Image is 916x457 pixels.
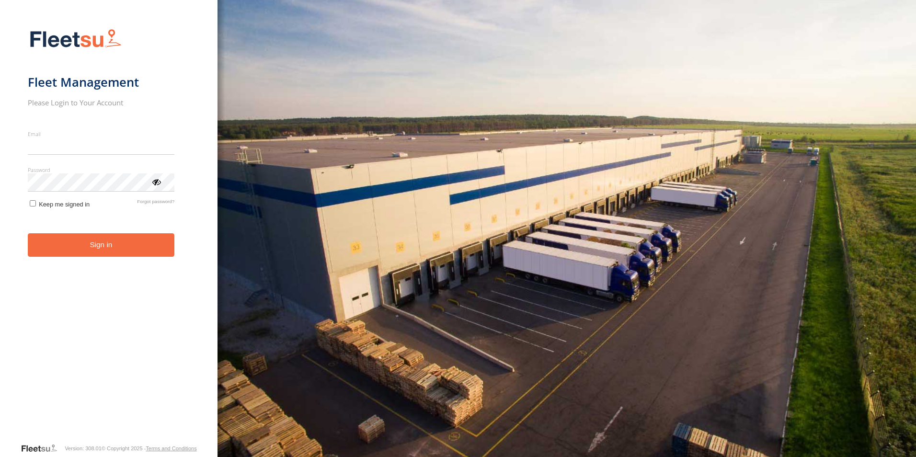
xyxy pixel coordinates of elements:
form: main [28,23,190,443]
div: © Copyright 2025 - [102,446,197,451]
h1: Fleet Management [28,74,175,90]
label: Password [28,166,175,173]
a: Terms and Conditions [146,446,196,451]
input: Keep me signed in [30,200,36,206]
a: Forgot password? [137,199,174,208]
a: Visit our Website [21,444,65,453]
img: Fleetsu [28,27,124,51]
label: Email [28,130,175,137]
h2: Please Login to Your Account [28,98,175,107]
span: Keep me signed in [39,201,90,208]
div: Version: 308.01 [65,446,101,451]
div: ViewPassword [151,177,161,186]
button: Sign in [28,233,175,257]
